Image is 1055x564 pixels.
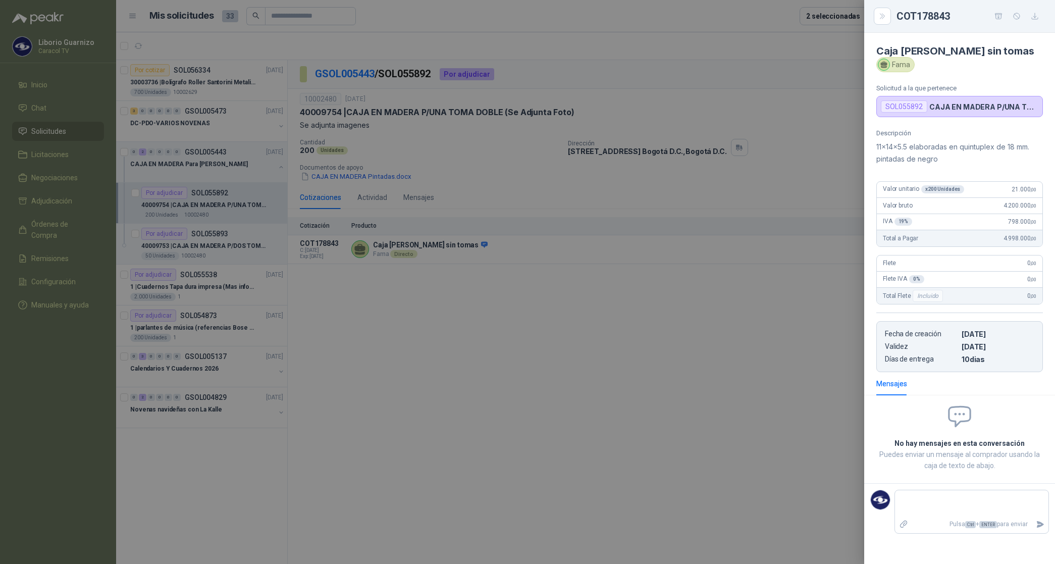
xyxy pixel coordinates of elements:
span: Total Flete [883,290,945,302]
span: IVA [883,218,912,226]
p: Descripción [876,129,1043,137]
div: 19 % [894,218,913,226]
span: Valor unitario [883,185,964,193]
img: Company Logo [871,490,890,509]
span: ENTER [979,521,997,528]
span: 0 [1027,292,1036,299]
span: Flete [883,260,896,267]
p: 11x14x5.5 elaboradas en quintuplex de 18 mm. pintadas de negro [876,141,1043,165]
p: Solicitud a la que pertenece [876,84,1043,92]
button: Close [876,10,888,22]
span: Valor bruto [883,202,912,209]
span: 0 [1027,260,1036,267]
p: [DATE] [962,342,1034,351]
div: Mensajes [876,378,907,389]
p: 10 dias [962,355,1034,364]
span: 0 [1027,276,1036,283]
span: Flete IVA [883,275,924,283]
span: 4.998.000 [1004,235,1036,242]
p: Pulsa + para enviar [912,516,1032,533]
span: 4.200.000 [1004,202,1036,209]
span: ,00 [1030,187,1036,192]
p: Fecha de creación [885,330,958,338]
p: Validez [885,342,958,351]
span: Ctrl [965,521,976,528]
div: Fama [876,57,915,72]
div: COT178843 [896,8,1043,24]
span: ,00 [1030,277,1036,282]
p: Puedes enviar un mensaje al comprador usando la caja de texto de abajo. [876,449,1043,471]
span: 21.000 [1012,186,1036,193]
div: x 200 Unidades [921,185,964,193]
span: ,00 [1030,203,1036,209]
label: Adjuntar archivos [895,516,912,533]
p: Días de entrega [885,355,958,364]
span: 798.000 [1008,218,1036,225]
div: SOL055892 [881,100,927,113]
h2: No hay mensajes en esta conversación [876,438,1043,449]
div: 0 % [909,275,924,283]
p: CAJA EN MADERA P/UNA TOMA DOBLE (Se Adjunta Foto) [929,102,1038,111]
h4: Caja [PERSON_NAME] sin tomas [876,45,1043,57]
p: [DATE] [962,330,1034,338]
span: ,00 [1030,236,1036,241]
span: ,00 [1030,261,1036,266]
div: Incluido [913,290,943,302]
span: ,00 [1030,219,1036,225]
span: Total a Pagar [883,235,918,242]
button: Enviar [1032,516,1048,533]
span: ,00 [1030,293,1036,299]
